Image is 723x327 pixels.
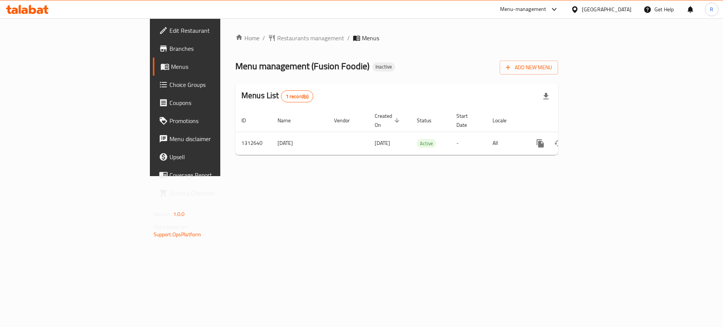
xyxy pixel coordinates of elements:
span: Name [278,116,300,125]
td: [DATE] [272,132,328,155]
a: Grocery Checklist [153,184,271,202]
span: ID [241,116,256,125]
span: 1 record(s) [281,93,313,100]
button: Change Status [549,134,567,152]
span: Menus [362,33,379,43]
span: Restaurants management [277,33,344,43]
span: Menus [171,62,265,71]
a: Branches [153,40,271,58]
a: Coupons [153,94,271,112]
span: R [710,5,713,14]
span: Menu disclaimer [169,134,265,143]
span: Vendor [334,116,360,125]
a: Support.OpsPlatform [154,230,201,239]
a: Upsell [153,148,271,166]
span: Upsell [169,152,265,161]
th: Actions [525,109,610,132]
table: enhanced table [235,109,610,155]
a: Restaurants management [268,33,344,43]
span: Version: [154,209,172,219]
span: Inactive [372,64,395,70]
span: Grocery Checklist [169,189,265,198]
span: Edit Restaurant [169,26,265,35]
li: / [347,33,350,43]
span: Created On [375,111,402,129]
div: Menu-management [500,5,546,14]
a: Menu disclaimer [153,130,271,148]
a: Menus [153,58,271,76]
td: - [450,132,487,155]
span: Locale [493,116,516,125]
span: Choice Groups [169,80,265,89]
span: Coverage Report [169,170,265,179]
span: Coupons [169,98,265,107]
h2: Menus List [241,90,313,102]
span: [DATE] [375,138,390,148]
div: Inactive [372,62,395,71]
a: Coverage Report [153,166,271,184]
span: Get support on: [154,222,188,232]
span: Active [417,139,436,148]
span: Add New Menu [506,63,552,72]
span: Promotions [169,116,265,125]
div: [GEOGRAPHIC_DATA] [582,5,631,14]
a: Edit Restaurant [153,21,271,40]
span: Menu management ( Fusion Foodie ) [235,58,369,75]
button: more [531,134,549,152]
span: 1.0.0 [173,209,185,219]
div: Total records count [281,90,314,102]
span: Start Date [456,111,477,129]
a: Choice Groups [153,76,271,94]
td: All [487,132,525,155]
button: Add New Menu [500,61,558,75]
div: Export file [537,87,555,105]
span: Status [417,116,441,125]
nav: breadcrumb [235,33,558,43]
a: Promotions [153,112,271,130]
span: Branches [169,44,265,53]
